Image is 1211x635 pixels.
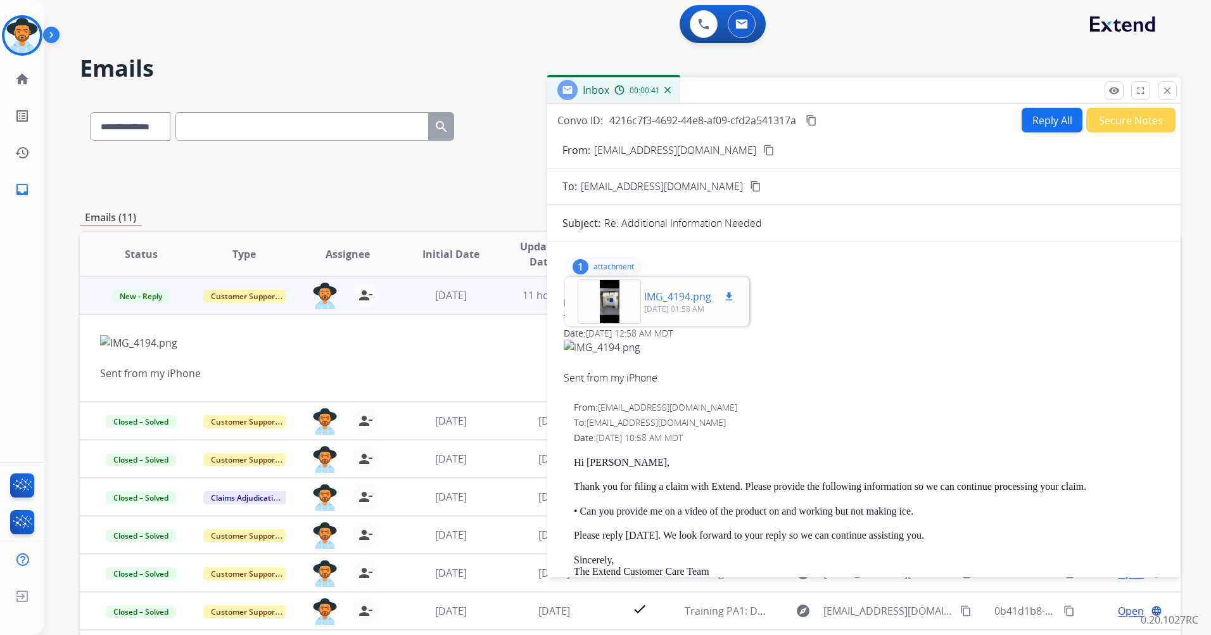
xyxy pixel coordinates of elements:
[994,604,1186,618] span: 0b41d1b8-7bd4-42ce-81ce-0fe811582f56
[203,491,290,504] span: Claims Adjudication
[358,413,373,428] mat-icon: person_remove
[106,605,176,619] span: Closed – Solved
[106,529,176,542] span: Closed – Solved
[1141,612,1198,627] p: 0.20.1027RC
[557,113,603,128] p: Convo ID:
[960,605,972,617] mat-icon: content_copy
[564,297,1164,309] div: From:
[125,247,158,262] span: Status
[312,560,338,587] img: agent-avatar
[586,327,673,339] span: [DATE] 12:58 AM MDT
[435,604,467,618] span: [DATE]
[644,289,711,304] p: IMG_4194.png
[435,490,467,504] span: [DATE]
[100,366,954,381] div: Sent from my iPhone
[1086,108,1176,132] button: Secure Notes
[594,143,756,158] p: [EMAIL_ADDRESS][DOMAIN_NAME]
[358,288,373,303] mat-icon: person_remove
[326,247,370,262] span: Assignee
[203,605,286,619] span: Customer Support
[823,603,953,619] span: [EMAIL_ADDRESS][DOMAIN_NAME]
[796,603,811,619] mat-icon: explore
[596,432,683,444] span: [DATE] 10:58 AM MDT
[806,115,817,126] mat-icon: content_copy
[574,416,1164,429] div: To:
[604,215,762,231] p: Re: Additional Information Needed
[232,247,256,262] span: Type
[538,452,570,466] span: [DATE]
[15,145,30,160] mat-icon: history
[538,528,570,542] span: [DATE]
[435,414,467,428] span: [DATE]
[583,83,609,97] span: Inbox
[564,327,1164,340] div: Date:
[312,598,338,625] img: agent-avatar
[538,490,570,504] span: [DATE]
[434,119,449,134] mat-icon: search
[574,481,1164,492] p: Thank you for filing a claim with Extend. Please provide the following information so we can cont...
[574,457,1164,468] p: Hi [PERSON_NAME],
[574,506,1164,517] p: • Can you provide me on a video of the product on and working but not making ice.
[358,451,373,466] mat-icon: person_remove
[564,312,1164,324] div: To:
[1162,85,1173,96] mat-icon: close
[1118,603,1144,619] span: Open
[574,530,1164,541] p: Please reply [DATE]. We look forward to your reply so we can continue assisting you.
[4,18,40,53] img: avatar
[203,529,286,542] span: Customer Support
[435,288,467,302] span: [DATE]
[15,108,30,124] mat-icon: list_alt
[15,72,30,87] mat-icon: home
[358,603,373,619] mat-icon: person_remove
[562,215,600,231] p: Subject:
[685,604,905,618] span: Training PA1: Do Not Assign ([PERSON_NAME])
[358,527,373,542] mat-icon: person_remove
[106,453,176,466] span: Closed – Solved
[630,86,660,96] span: 00:00:41
[574,555,1164,578] p: Sincerely, The Extend Customer Care Team
[1151,605,1162,617] mat-icon: language
[593,262,634,272] p: attachment
[513,239,570,269] span: Updated Date
[1063,605,1075,617] mat-icon: content_copy
[564,340,1164,355] img: IMG_4194.png
[538,566,570,580] span: [DATE]
[203,453,286,466] span: Customer Support
[422,247,479,262] span: Initial Date
[1022,108,1082,132] button: Reply All
[586,416,726,428] span: [EMAIL_ADDRESS][DOMAIN_NAME]
[312,408,338,435] img: agent-avatar
[312,446,338,473] img: agent-avatar
[312,522,338,549] img: agent-avatar
[723,291,735,302] mat-icon: download
[573,259,588,274] div: 1
[112,290,170,303] span: New - Reply
[435,566,467,580] span: [DATE]
[609,113,796,127] span: 4216c7f3-4692-44e8-af09-cfd2a541317a
[523,288,585,302] span: 11 hours ago
[632,601,647,617] mat-icon: check
[203,290,286,303] span: Customer Support
[203,415,286,428] span: Customer Support
[358,565,373,580] mat-icon: person_remove
[106,567,176,580] span: Closed – Solved
[203,567,286,580] span: Customer Support
[435,528,467,542] span: [DATE]
[562,143,590,158] p: From:
[106,415,176,428] span: Closed – Solved
[598,401,737,413] span: [EMAIL_ADDRESS][DOMAIN_NAME]
[435,452,467,466] span: [DATE]
[358,489,373,504] mat-icon: person_remove
[763,144,775,156] mat-icon: content_copy
[644,304,737,314] p: [DATE] 01:58 AM
[15,182,30,197] mat-icon: inbox
[574,401,1164,414] div: From:
[312,283,338,309] img: agent-avatar
[538,414,570,428] span: [DATE]
[538,604,570,618] span: [DATE]
[581,179,743,194] span: [EMAIL_ADDRESS][DOMAIN_NAME]
[106,491,176,504] span: Closed – Solved
[80,210,141,226] p: Emails (11)
[80,56,1181,81] h2: Emails
[312,484,338,511] img: agent-avatar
